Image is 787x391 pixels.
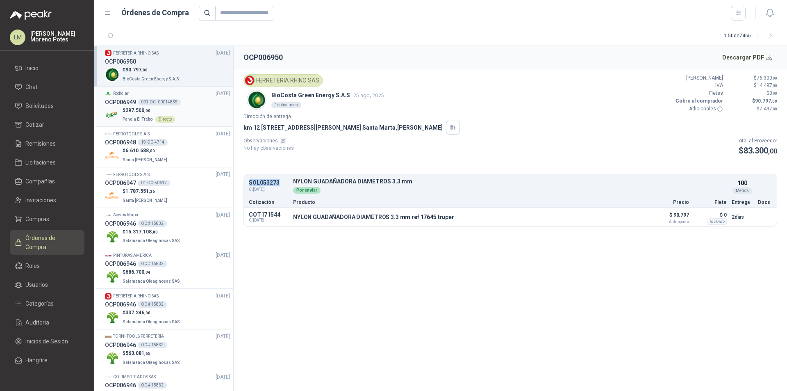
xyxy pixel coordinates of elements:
img: Company Logo [247,90,266,109]
div: 1 solicitudes [271,102,301,108]
p: Adicionales [674,105,723,113]
a: Chat [10,79,84,95]
span: Inicio [25,64,39,73]
span: ,00 [772,76,777,80]
span: ,65 [144,351,150,356]
a: Invitaciones [10,192,84,208]
p: Entrega [732,200,753,205]
span: Remisiones [25,139,56,148]
p: [PERSON_NAME] Moreno Potes [30,31,84,42]
a: Company LogoRodiclar[DATE] OCP006949001-OC -00014835Company Logo$297.500,00Panela El TrébolDirecto [105,90,230,123]
p: PINTURAS AMERICA [113,252,152,259]
span: BioCosta Green Energy S.A.S [123,77,179,81]
span: [DATE] [216,130,230,138]
img: Company Logo [105,270,119,284]
img: Company Logo [105,171,111,178]
p: $ [123,187,169,195]
h3: OCP006946 [105,259,136,268]
span: [DATE] [216,171,230,178]
a: Compañías [10,174,84,189]
p: $ [728,97,777,105]
span: 563.081 [125,350,150,356]
div: FERRETERIA RHINO SAS [243,74,323,87]
span: Licitaciones [25,158,56,167]
p: $ [123,309,182,317]
p: No hay observaciones [243,144,294,152]
img: Company Logo [105,252,111,259]
button: Descargar PDF [718,49,778,66]
p: Rodiclar [113,90,129,97]
span: ,00 [144,311,150,315]
p: BioCosta Green Energy S.A.S [271,91,384,100]
span: ,00 [771,99,777,103]
a: Inicio [10,60,84,76]
h3: OCP006947 [105,178,136,187]
span: Anticipado [648,220,689,224]
span: Órdenes de Compra [25,233,77,252]
p: FERROTOOLS S.A.S. [113,131,151,137]
span: Chat [25,82,38,91]
span: Salamanca Oleaginosas SAS [123,320,180,324]
img: Company Logo [105,229,119,244]
img: Company Logo [105,351,119,365]
span: C: [DATE] [249,186,288,193]
p: 100 [737,178,747,187]
span: 297.500 [125,107,150,113]
span: 14.497 [757,82,777,88]
span: ,80 [152,230,158,234]
span: Compras [25,215,49,224]
span: Solicitudes [25,101,54,110]
p: Cotización [249,200,288,205]
p: NYLON GUADAÑADORA DIAMETROS 3.3 mm ref 17645 truper [293,214,454,220]
p: $ [737,144,777,157]
p: $ [123,228,182,236]
p: $ [728,105,777,113]
span: [DATE] [216,292,230,300]
span: ,36 [149,189,155,194]
span: Inicios de Sesión [25,337,68,346]
p: TORNI-TOOLS FERRETERIA [113,333,164,340]
p: $ 0 [694,210,727,220]
div: OC # 15832 [138,261,167,267]
a: Solicitudes [10,98,84,114]
span: 83.300 [744,146,777,155]
span: ,00 [149,149,155,153]
span: 1.787.551 [125,188,155,194]
a: Hangfire [10,352,84,368]
div: Directo [155,116,175,123]
img: Company Logo [105,67,119,82]
span: ,00 [772,91,777,96]
p: Docs [758,200,772,205]
p: Aceros Mapa [113,212,138,218]
span: 76.300 [757,75,777,81]
img: Company Logo [105,107,119,122]
p: COLIMPORTADOS SAS [113,374,156,380]
p: $ [123,268,182,276]
p: $ [728,74,777,82]
img: Company Logo [105,212,111,218]
img: Company Logo [105,310,119,325]
p: $ [123,350,182,357]
span: Santa [PERSON_NAME] [123,158,167,162]
h3: OCP006946 [105,341,136,350]
img: Company Logo [105,374,111,380]
p: Flete [694,200,727,205]
img: Company Logo [105,148,119,162]
h3: OCP006950 [105,57,136,66]
p: SOL053273 [249,180,288,186]
span: Panela El Trébol [123,117,154,121]
span: ,00 [144,108,150,113]
a: Licitaciones [10,155,84,170]
span: ,00 [772,107,777,111]
p: NYLON GUADAÑADORA DIAMETROS 3.3 mm [293,178,727,185]
a: Compras [10,211,84,227]
h1: Órdenes de Compra [121,7,189,18]
h3: OCP006946 [105,219,136,228]
img: Company Logo [105,293,111,300]
span: [DATE] [216,252,230,259]
span: [DATE] [216,373,230,381]
p: Producto [293,200,643,205]
span: 0 [769,90,777,96]
p: FERROTOOLS S.A.S. [113,171,151,178]
a: Roles [10,258,84,274]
